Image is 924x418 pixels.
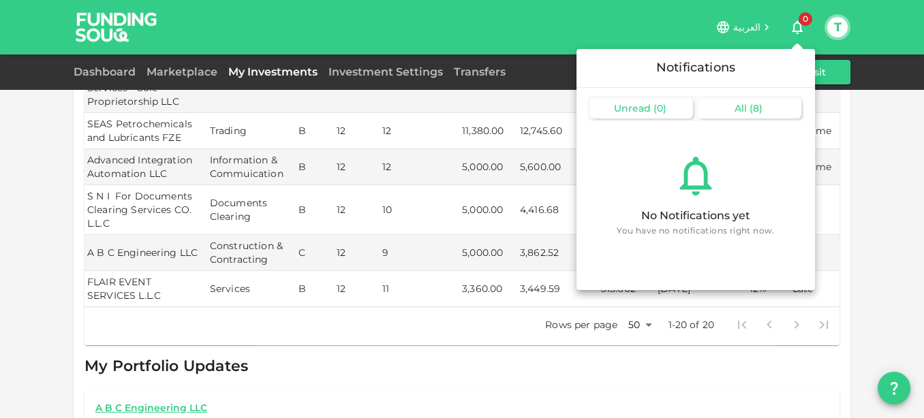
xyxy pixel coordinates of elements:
span: You have no notifications right now. [617,224,774,238]
span: All [735,102,747,114]
div: No Notifications yet [641,208,750,224]
span: ( 8 ) [750,102,763,114]
span: Unread [614,102,651,114]
span: ( 0 ) [653,102,666,114]
span: Notifications [656,60,735,75]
